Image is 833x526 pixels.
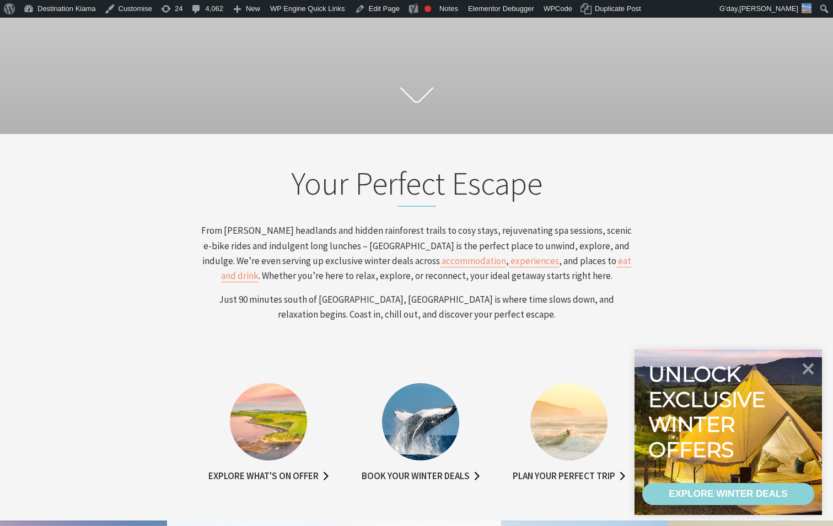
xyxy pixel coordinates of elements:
[669,483,787,505] div: EXPLORE WINTER DEALS
[559,255,616,267] span: , and places to
[362,469,480,485] a: Book your winter deals
[802,3,811,13] img: 3-150x150.jpg
[201,164,633,207] h2: Your Perfect Escape
[642,483,814,505] a: EXPLORE WINTER DEALS
[259,270,612,282] span: . Whether you’re here to relax, explore, or reconnect, your ideal getaway starts right here.
[513,469,625,485] a: Plan your perfect trip
[440,255,506,267] a: accommodation
[506,255,509,267] span: ,
[509,255,559,267] a: experiences
[424,6,431,12] div: Focus keyphrase not set
[510,255,559,267] span: experiences
[208,469,329,485] a: Explore what's on offer
[219,293,614,320] span: Just 90 minutes south of [GEOGRAPHIC_DATA], [GEOGRAPHIC_DATA] is where time slows down, and relax...
[648,362,770,462] div: Unlock exclusive winter offers
[201,224,632,266] span: From [PERSON_NAME] headlands and hidden rainforest trails to cosy stays, rejuvenating spa session...
[739,4,798,13] span: [PERSON_NAME]
[442,255,506,267] span: accommodation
